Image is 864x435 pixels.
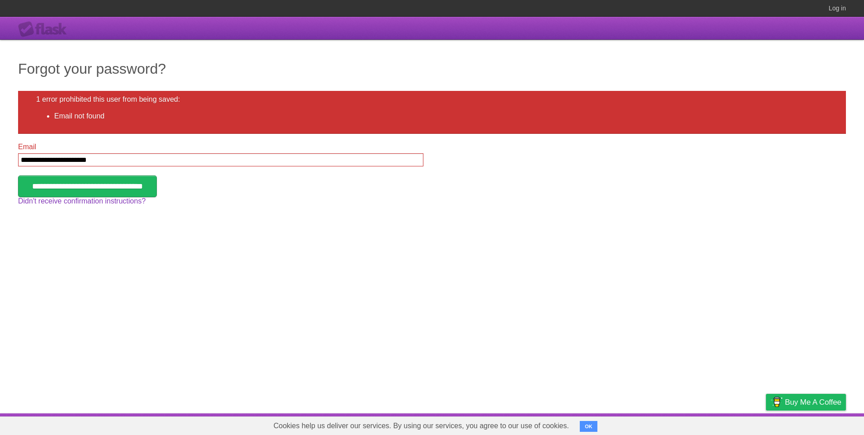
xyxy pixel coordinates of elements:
a: About [646,416,665,433]
a: Didn't receive confirmation instructions? [18,197,146,205]
label: Email [18,143,423,151]
img: Buy me a coffee [770,394,783,410]
span: Buy me a coffee [785,394,841,410]
h2: 1 error prohibited this user from being saved: [36,95,828,104]
a: Terms [723,416,743,433]
span: Cookies help us deliver our services. By using our services, you agree to our use of cookies. [264,417,578,435]
li: Email not found [54,111,828,122]
a: Suggest a feature [789,416,846,433]
h1: Forgot your password? [18,58,846,80]
div: Flask [18,21,72,38]
button: OK [580,421,597,432]
a: Buy me a coffee [766,394,846,411]
a: Privacy [754,416,778,433]
a: Developers [676,416,712,433]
